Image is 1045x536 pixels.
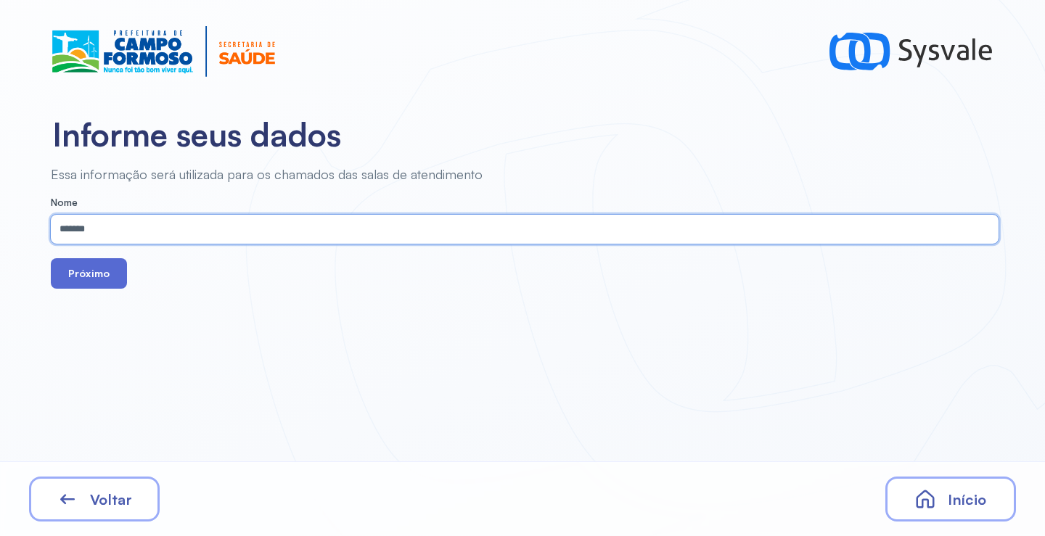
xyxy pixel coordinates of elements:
span: Nome [51,196,78,208]
img: logo-sysvale.svg [829,26,993,77]
div: Essa informação será utilizada para os chamados das salas de atendimento [51,166,1042,183]
span: Início [948,490,986,508]
img: Logotipo do estabelecimento [52,26,275,77]
h2: Informe seus dados [52,115,993,154]
button: Próximo [51,258,127,289]
span: Voltar [90,490,132,508]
